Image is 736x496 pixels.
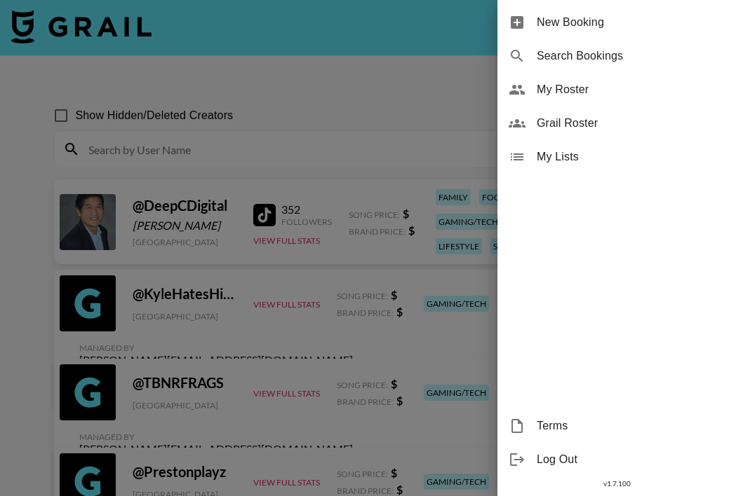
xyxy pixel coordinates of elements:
span: Log Out [537,451,725,468]
span: New Booking [537,14,725,31]
div: Search Bookings [497,39,736,73]
span: Grail Roster [537,115,725,132]
div: Grail Roster [497,106,736,140]
div: Terms [497,409,736,443]
div: My Lists [497,140,736,174]
div: v 1.7.100 [497,476,736,491]
div: My Roster [497,73,736,106]
span: My Roster [537,81,725,98]
div: Log Out [497,443,736,476]
div: New Booking [497,6,736,39]
span: My Lists [537,149,725,165]
span: Terms [537,418,725,434]
span: Search Bookings [537,48,725,64]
